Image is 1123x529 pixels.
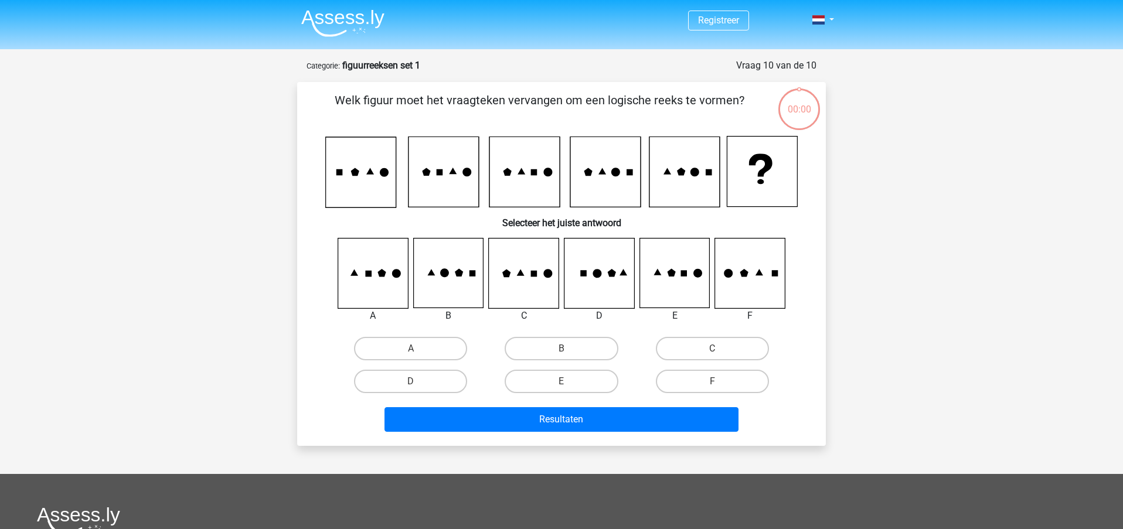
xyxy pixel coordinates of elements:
[316,91,763,127] p: Welk figuur moet het vraagteken vervangen om een logische reeks te vormen?
[706,309,794,323] div: F
[656,337,769,360] label: C
[631,309,719,323] div: E
[777,87,821,117] div: 00:00
[479,309,568,323] div: C
[307,62,340,70] small: Categorie:
[698,15,739,26] a: Registreer
[329,309,417,323] div: A
[656,370,769,393] label: F
[505,370,618,393] label: E
[354,370,467,393] label: D
[555,309,644,323] div: D
[736,59,816,73] div: Vraag 10 van de 10
[384,407,739,432] button: Resultaten
[316,208,807,228] h6: Selecteer het juiste antwoord
[505,337,618,360] label: B
[354,337,467,360] label: A
[301,9,384,37] img: Assessly
[404,309,493,323] div: B
[342,60,420,71] strong: figuurreeksen set 1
